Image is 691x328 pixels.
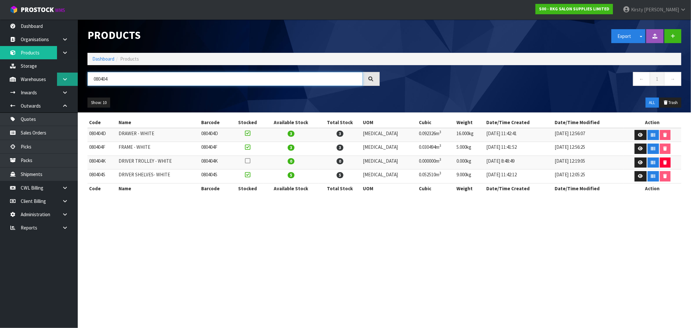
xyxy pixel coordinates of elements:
[87,29,380,41] h1: Products
[87,156,117,170] td: 080404K
[644,6,679,13] span: [PERSON_NAME]
[553,117,624,128] th: Date/Time Modified
[624,183,681,193] th: Action
[288,158,294,164] span: 0
[536,4,613,14] a: S00 - RKG SALON SUPPLIES LIMITED
[337,131,343,137] span: 3
[120,56,139,62] span: Products
[92,56,114,62] a: Dashboard
[624,117,681,128] th: Action
[553,142,624,156] td: [DATE] 12:56:25
[455,156,485,170] td: 0.000kg
[288,145,294,151] span: 3
[439,157,441,162] sup: 3
[553,170,624,183] td: [DATE] 12:05:25
[439,130,441,134] sup: 3
[21,6,54,14] span: ProStock
[646,98,659,108] button: ALL
[553,183,624,193] th: Date/Time Modified
[319,183,362,193] th: Total Stock
[117,117,200,128] th: Name
[200,142,231,156] td: 080404F
[55,7,65,13] small: WMS
[10,6,18,14] img: cube-alt.png
[264,183,319,193] th: Available Stock
[389,72,682,88] nav: Page navigation
[455,128,485,142] td: 16.000kg
[417,128,455,142] td: 0.092326m
[485,183,553,193] th: Date/Time Created
[361,183,417,193] th: UOM
[87,142,117,156] td: 080404F
[485,117,553,128] th: Date/Time Created
[117,183,200,193] th: Name
[417,170,455,183] td: 0.052510m
[361,128,417,142] td: [MEDICAL_DATA]
[485,142,553,156] td: [DATE] 11:41:52
[664,72,681,86] a: →
[439,171,441,175] sup: 3
[417,117,455,128] th: Cubic
[650,72,664,86] a: 1
[631,6,643,13] span: Kirsty
[200,117,231,128] th: Barcode
[361,170,417,183] td: [MEDICAL_DATA]
[200,183,231,193] th: Barcode
[200,170,231,183] td: 080404S
[455,142,485,156] td: 5.000kg
[361,156,417,170] td: [MEDICAL_DATA]
[485,156,553,170] td: [DATE] 8:48:49
[337,145,343,151] span: 3
[117,128,200,142] td: DRAWER - WHITE
[200,156,231,170] td: 080404K
[455,170,485,183] td: 9.000kg
[337,158,343,164] span: 0
[553,156,624,170] td: [DATE] 12:19:05
[417,156,455,170] td: 0.000000m
[319,117,362,128] th: Total Stock
[553,128,624,142] td: [DATE] 12:56:07
[417,183,455,193] th: Cubic
[439,143,441,148] sup: 3
[87,183,117,193] th: Code
[485,170,553,183] td: [DATE] 11:42:12
[455,117,485,128] th: Weight
[660,98,681,108] button: Trash
[288,172,294,178] span: 5
[87,128,117,142] td: 080404D
[361,142,417,156] td: [MEDICAL_DATA]
[485,128,553,142] td: [DATE] 11:42:41
[87,170,117,183] td: 080404S
[231,117,264,128] th: Stocked
[417,142,455,156] td: 0.030494m
[200,128,231,142] td: 080404D
[611,29,637,43] button: Export
[87,117,117,128] th: Code
[539,6,609,12] strong: S00 - RKG SALON SUPPLIES LIMITED
[264,117,319,128] th: Available Stock
[337,172,343,178] span: 5
[87,72,363,86] input: Search products
[117,142,200,156] td: FRAME - WHITE
[455,183,485,193] th: Weight
[633,72,650,86] a: ←
[361,117,417,128] th: UOM
[288,131,294,137] span: 3
[87,98,110,108] button: Show: 10
[117,170,200,183] td: DRIVER SHELVES- WHITE
[117,156,200,170] td: DRIVER TROLLEY - WHITE
[231,183,264,193] th: Stocked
